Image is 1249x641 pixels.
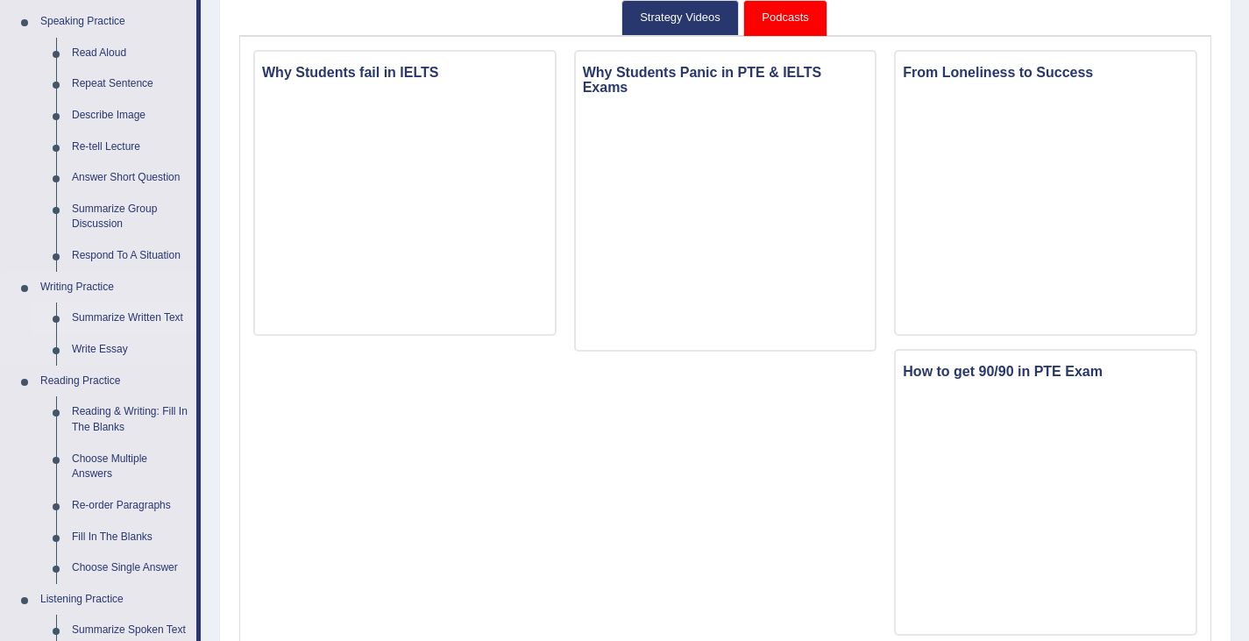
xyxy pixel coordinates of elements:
a: Summarize Group Discussion [64,194,196,240]
a: Read Aloud [64,38,196,69]
h3: From Loneliness to Success [896,61,1196,85]
a: Reading & Writing: Fill In The Blanks [64,396,196,443]
a: Summarize Written Text [64,303,196,334]
a: Answer Short Question [64,162,196,194]
a: Choose Multiple Answers [64,444,196,490]
a: Re-order Paragraphs [64,490,196,522]
h3: Why Students Panic in PTE & IELTS Exams [576,61,876,100]
a: Speaking Practice [32,6,196,38]
a: Write Essay [64,334,196,366]
a: Repeat Sentence [64,68,196,100]
a: Reading Practice [32,366,196,397]
a: Respond To A Situation [64,240,196,272]
h3: How to get 90/90 in PTE Exam [896,360,1196,384]
a: Choose Single Answer [64,552,196,584]
h3: Why Students fail in IELTS [255,61,555,85]
a: Fill In The Blanks [64,522,196,553]
a: Listening Practice [32,584,196,616]
a: Writing Practice [32,272,196,303]
a: Describe Image [64,100,196,132]
a: Re-tell Lecture [64,132,196,163]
